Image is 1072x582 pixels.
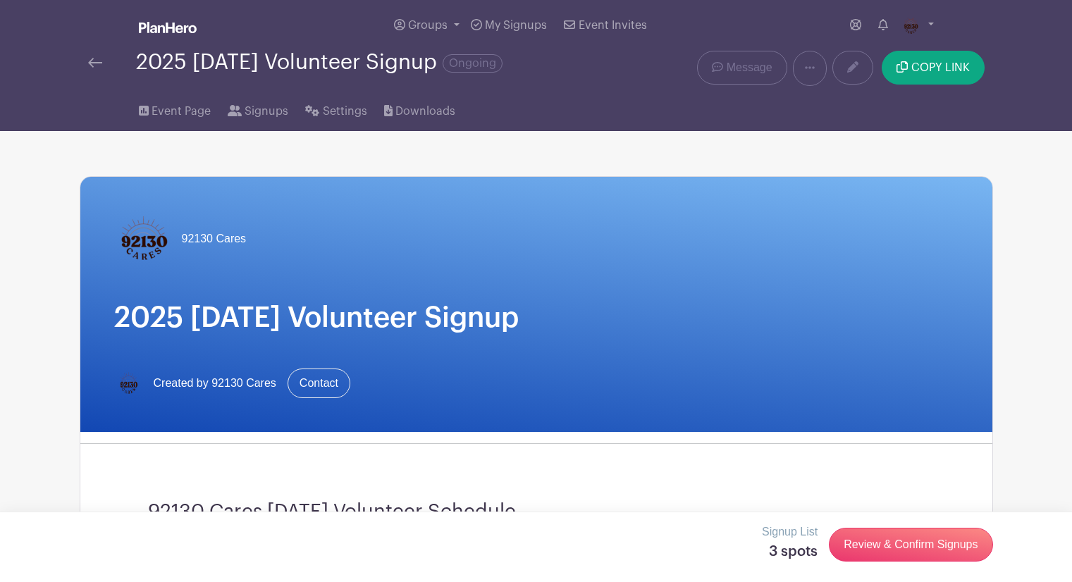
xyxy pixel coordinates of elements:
a: Review & Confirm Signups [829,528,992,562]
h1: 2025 [DATE] Volunteer Signup [114,301,959,335]
a: Signups [228,86,288,131]
div: 2025 [DATE] Volunteer Signup [136,51,503,74]
span: Signups [245,103,288,120]
span: Settings [323,103,367,120]
h5: 3 spots [762,543,818,560]
span: Downloads [395,103,455,120]
span: Event Page [152,103,211,120]
img: 92130Cares_Logo_(1).png [114,211,171,267]
a: Contact [288,369,350,398]
span: Message [727,59,772,76]
img: Untitled-Artwork%20(4).png [899,14,922,37]
span: COPY LINK [911,62,970,73]
a: Message [697,51,787,85]
a: Event Page [139,86,211,131]
a: Downloads [384,86,455,131]
span: Event Invites [579,20,647,31]
p: Signup List [762,524,818,540]
h3: 92130 Cares [DATE] Volunteer Schedule [148,500,925,524]
span: 92130 Cares [182,230,247,247]
button: COPY LINK [882,51,984,85]
span: Created by 92130 Cares [154,375,276,392]
span: My Signups [485,20,547,31]
span: Ongoing [443,54,503,73]
img: back-arrow-29a5d9b10d5bd6ae65dc969a981735edf675c4d7a1fe02e03b50dbd4ba3cdb55.svg [88,58,102,68]
img: Untitled-Artwork%20(4).png [114,369,142,397]
a: Settings [305,86,366,131]
span: Groups [408,20,448,31]
img: logo_white-6c42ec7e38ccf1d336a20a19083b03d10ae64f83f12c07503d8b9e83406b4c7d.svg [139,22,197,33]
